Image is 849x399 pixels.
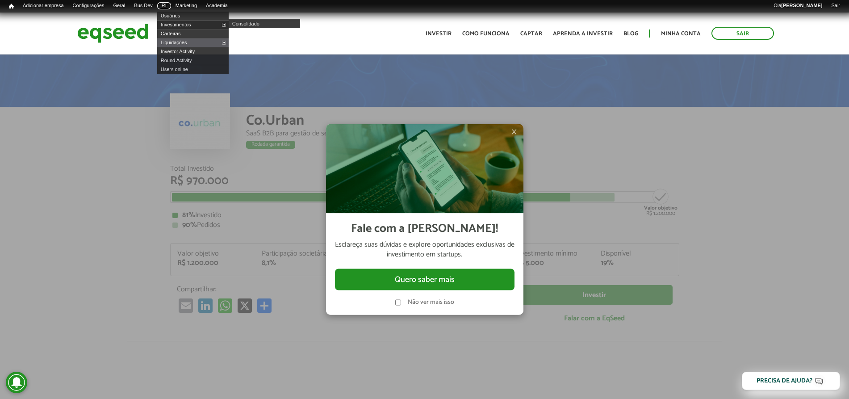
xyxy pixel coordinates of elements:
[351,223,498,235] h2: Fale com a [PERSON_NAME]!
[553,31,613,37] a: Aprenda a investir
[77,21,149,45] img: EqSeed
[335,240,514,260] p: Esclareça suas dúvidas e explore oportunidades exclusivas de investimento em startups.
[520,31,542,37] a: Captar
[511,126,517,137] span: ×
[408,299,454,306] label: Não ver mais isso
[4,2,18,11] a: Início
[661,31,701,37] a: Minha conta
[201,2,232,9] a: Academia
[18,2,68,9] a: Adicionar empresa
[9,3,14,9] span: Início
[157,11,229,20] a: Usuários
[130,2,157,9] a: Bus Dev
[335,269,514,290] button: Quero saber mais
[623,31,638,37] a: Blog
[769,2,827,9] a: Olá[PERSON_NAME]
[157,2,171,9] a: RI
[426,31,452,37] a: Investir
[109,2,130,9] a: Geral
[462,31,510,37] a: Como funciona
[827,2,845,9] a: Sair
[171,2,201,9] a: Marketing
[326,124,523,214] img: Imagem celular
[68,2,109,9] a: Configurações
[781,3,822,8] strong: [PERSON_NAME]
[711,27,774,40] a: Sair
